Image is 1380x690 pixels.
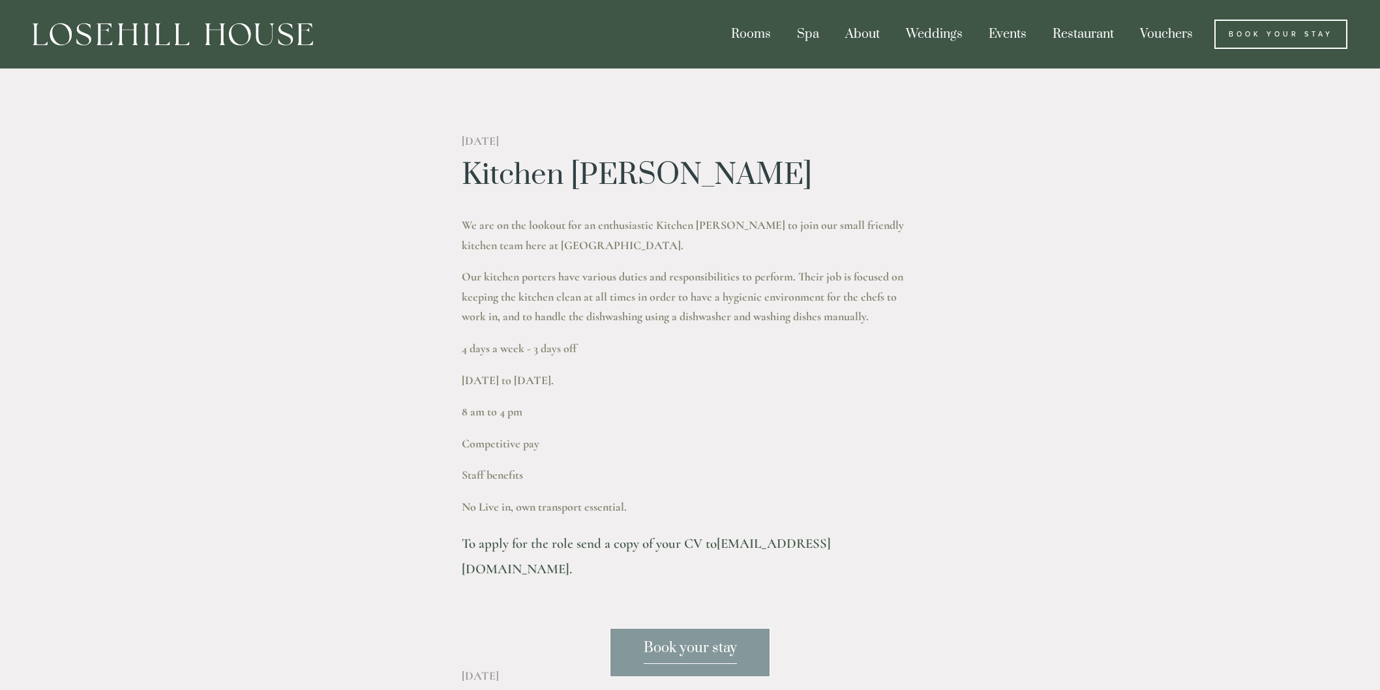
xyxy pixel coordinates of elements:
[719,20,783,49] div: Rooms
[462,465,918,485] p: Staff benefits
[462,134,499,148] a: [DATE]
[610,628,770,677] a: Book your stay
[1214,20,1347,49] a: Book Your Stay
[462,215,918,255] p: We are on the lookout for an enthusiastic Kitchen [PERSON_NAME] to join our small friendly kitche...
[1128,20,1205,49] a: Vouchers
[462,497,918,517] p: No Live in, own transport essential.
[894,20,974,49] div: Weddings
[462,531,918,583] h3: To apply for the role send a copy of your CV to .
[462,402,918,422] p: 8 am to 4 pm
[33,23,313,46] img: Losehill House
[785,20,831,49] div: Spa
[1041,20,1126,49] div: Restaurant
[462,338,918,359] p: 4 days a week - 3 days off
[644,639,737,664] span: Book your stay
[833,20,892,49] div: About
[462,157,812,194] a: Kitchen [PERSON_NAME]
[462,434,918,454] p: Competitive pay
[462,267,918,327] p: Our kitchen porters have various duties and responsibilities to perform. Their job is focused on ...
[977,20,1038,49] div: Events
[462,370,918,391] p: [DATE] to [DATE].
